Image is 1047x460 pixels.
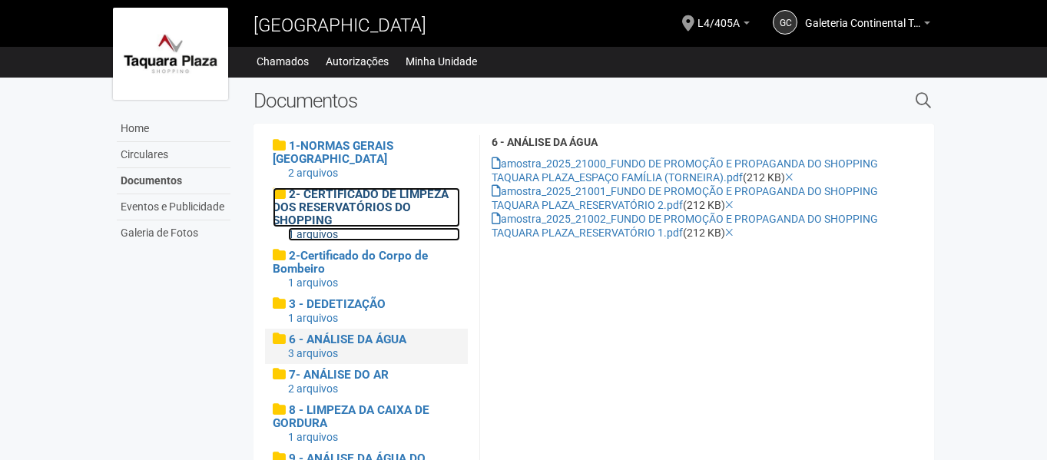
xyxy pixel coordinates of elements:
div: 1 arquivos [288,227,461,241]
a: Excluir [785,171,794,184]
a: Minha Unidade [406,51,477,72]
span: 8 - LIMPEZA DA CAIXA DE GORDURA [273,403,429,430]
a: Excluir [725,199,734,211]
div: (212 KB) [492,184,923,212]
a: Chamados [257,51,309,72]
a: Home [117,116,230,142]
span: 3 - DEDETIZAÇÃO [289,297,386,311]
div: 1 arquivos [288,276,461,290]
a: 3 - DEDETIZAÇÃO 1 arquivos [273,297,461,325]
a: Circulares [117,142,230,168]
a: Galeria de Fotos [117,220,230,246]
a: 7- ANÁLISE DO AR 2 arquivos [273,368,461,395]
span: Galeteria Continental Taquara [805,2,920,29]
strong: 6 - ANÁLISE DA ÁGUA [492,136,598,148]
a: 8 - LIMPEZA DA CAIXA DE GORDURA 1 arquivos [273,403,461,444]
a: Autorizações [326,51,389,72]
a: 1-NORMAS GERAIS [GEOGRAPHIC_DATA] 2 arquivos [273,139,461,180]
div: 1 arquivos [288,430,461,444]
a: 2-Certificado do Corpo de Bombeiro 1 arquivos [273,249,461,290]
span: 1-NORMAS GERAIS [GEOGRAPHIC_DATA] [273,139,393,166]
span: 2- CERTIFICADO DE LIMPEZA DOS RESERVATÓRIOS DO SHOPPING [273,187,449,227]
a: 6 - ANÁLISE DA ÁGUA 3 arquivos [273,333,461,360]
a: amostra_2025_21002_FUNDO DE PROMOÇÃO E PROPAGANDA DO SHOPPING TAQUARA PLAZA_RESERVATÓRIO 1.pdf [492,213,878,239]
span: [GEOGRAPHIC_DATA] [253,15,426,36]
div: 2 arquivos [288,166,461,180]
span: L4/405A [697,2,740,29]
div: 1 arquivos [288,311,461,325]
div: (212 KB) [492,212,923,240]
a: amostra_2025_21000_FUNDO DE PROMOÇÃO E PROPAGANDA DO SHOPPING TAQUARA PLAZA_ESPAÇO FAMÍLIA (TORNE... [492,157,878,184]
span: 6 - ANÁLISE DA ÁGUA [289,333,406,346]
img: logo.jpg [113,8,228,100]
h2: Documentos [253,89,758,112]
a: L4/405A [697,19,750,31]
a: 2- CERTIFICADO DE LIMPEZA DOS RESERVATÓRIOS DO SHOPPING 1 arquivos [273,187,461,241]
div: (212 KB) [492,157,923,184]
a: Eventos e Publicidade [117,194,230,220]
a: amostra_2025_21001_FUNDO DE PROMOÇÃO E PROPAGANDA DO SHOPPING TAQUARA PLAZA_RESERVATÓRIO 2.pdf [492,185,878,211]
a: Documentos [117,168,230,194]
a: Excluir [725,227,734,239]
div: 3 arquivos [288,346,461,360]
a: GC [773,10,797,35]
span: 2-Certificado do Corpo de Bombeiro [273,249,428,276]
div: 2 arquivos [288,382,461,395]
a: Galeteria Continental Taquara [805,19,930,31]
span: 7- ANÁLISE DO AR [289,368,389,382]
